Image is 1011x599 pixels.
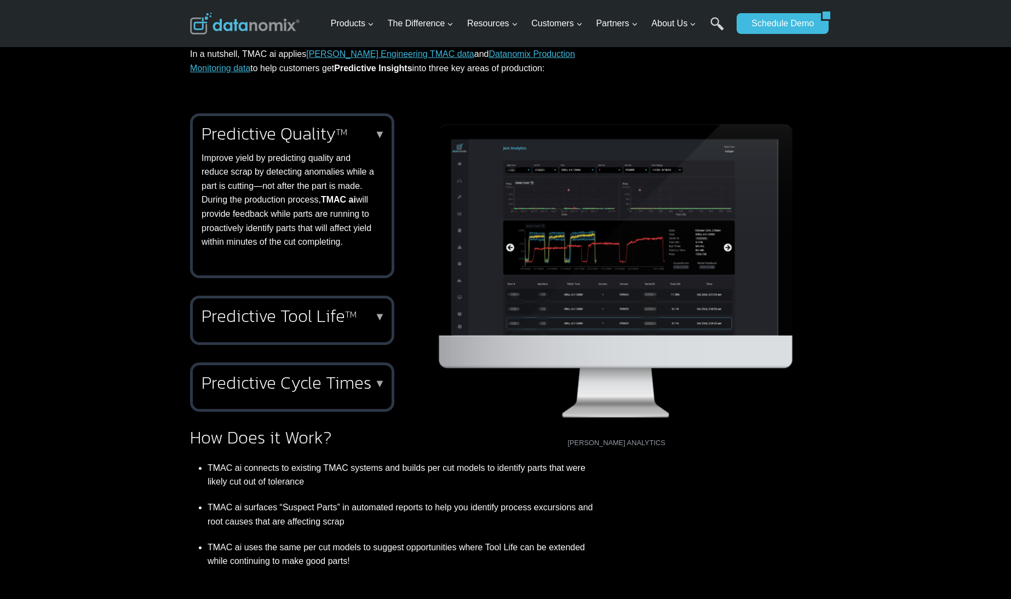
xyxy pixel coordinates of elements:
[190,429,599,446] h2: How Does it Work?
[246,45,296,55] span: Phone number
[208,494,599,534] li: TMAC ai surfaces “Suspect Parts” in automated reports to help you identify process excursions and...
[190,13,300,34] img: Datanomix
[326,6,732,42] nav: Primary Navigation
[596,16,637,31] span: Partners
[149,244,185,252] a: Privacy Policy
[202,151,378,249] p: Improve yield by predicting quality and reduce scrap by detecting anomalies while a part is cutti...
[306,49,474,59] a: [PERSON_NAME] Engineering TMAC data
[331,16,374,31] span: Products
[652,16,697,31] span: About Us
[202,307,378,325] h2: Predictive Tool Life
[208,455,599,495] li: TMAC ai connects to existing TMAC systems and builds per cut models to identify parts that were l...
[123,244,139,252] a: Terms
[334,64,412,73] strong: Predictive Insights
[321,195,356,204] strong: TMAC ai
[467,16,518,31] span: Resources
[737,13,821,34] a: Schedule Demo
[246,135,289,145] span: State/Region
[375,379,386,387] p: ▼
[345,308,357,321] sup: TM
[246,1,282,10] span: Last Name
[202,374,378,391] h2: Predictive Cycle Times
[375,130,386,138] p: ▼
[388,16,454,31] span: The Difference
[190,47,599,75] p: In a nutshell, TMAC ai applies and to help customers get into three key areas of production:
[710,17,724,42] a: Search
[375,313,386,320] p: ▼
[531,16,582,31] span: Customers
[336,125,347,139] sup: TM
[202,125,378,142] h2: Predictive Quality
